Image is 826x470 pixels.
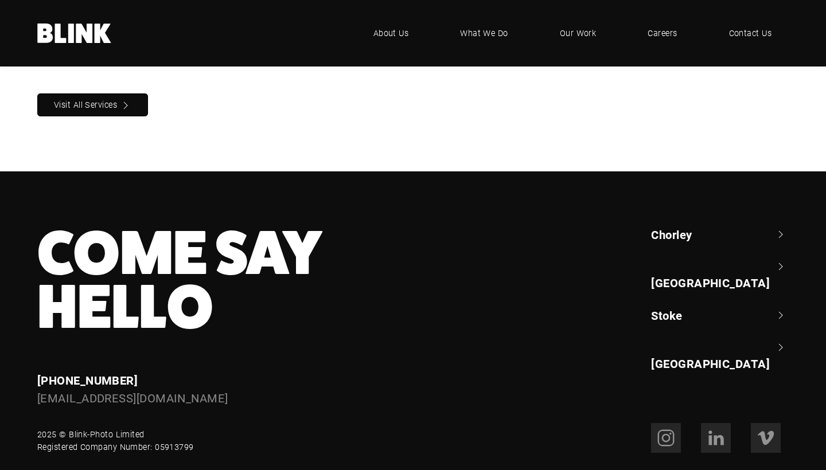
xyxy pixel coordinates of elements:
span: Contact Us [729,27,772,40]
span: Our Work [560,27,597,40]
a: Visit All Services [37,93,148,116]
nobr: Visit All Services [54,99,117,110]
a: Contact Us [712,16,789,50]
a: Chorley [651,226,789,242]
span: Careers [648,27,677,40]
a: Stoke [651,307,789,323]
a: Home [37,23,112,43]
a: Careers [630,16,694,50]
a: [GEOGRAPHIC_DATA] [651,258,789,291]
div: 2025 © Blink-Photo Limited Registered Company Number: 05913799 [37,428,194,453]
span: About Us [373,27,409,40]
a: Our Work [543,16,614,50]
a: About Us [356,16,426,50]
a: [GEOGRAPHIC_DATA] [651,339,789,372]
a: What We Do [443,16,525,50]
a: [EMAIL_ADDRESS][DOMAIN_NAME] [37,390,228,405]
span: What We Do [460,27,508,40]
h3: Come Say Hello [37,226,482,334]
a: [PHONE_NUMBER] [37,373,138,387]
